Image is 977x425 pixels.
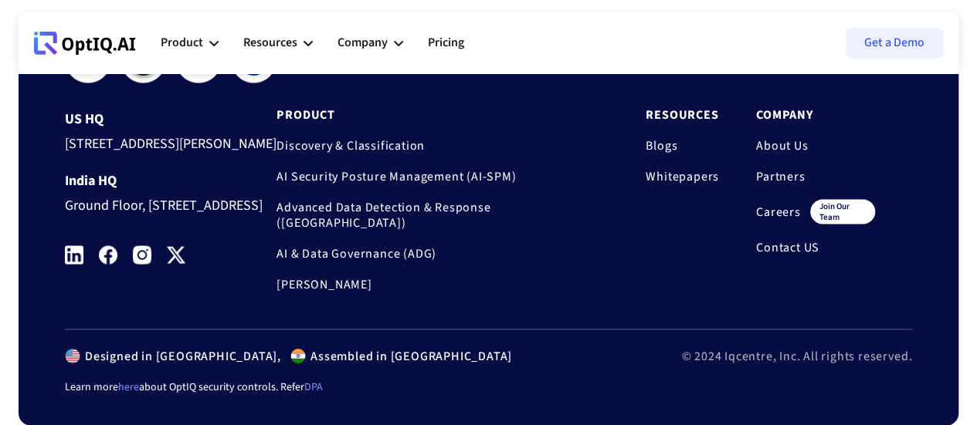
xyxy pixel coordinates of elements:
a: Advanced Data Detection & Response ([GEOGRAPHIC_DATA]) [276,199,609,230]
a: Pricing [428,20,464,66]
div: Designed in [GEOGRAPHIC_DATA], [80,348,281,363]
div: Resources [243,32,297,53]
a: Resources [646,106,719,122]
a: Product [276,106,609,122]
div: Resources [243,20,313,66]
a: AI Security Posture Management (AI-SPM) [276,168,609,184]
div: Assembled in [GEOGRAPHIC_DATA] [306,348,512,363]
div: Webflow Homepage [34,54,35,55]
a: Contact US [756,239,875,255]
a: Whitepapers [646,168,719,184]
a: here [118,379,139,394]
a: Partners [756,168,875,184]
div: © 2024 Iqcentre, Inc. All rights reserved. [681,348,912,363]
a: Blogs [646,137,719,153]
div: US HQ [65,111,276,126]
a: Discovery & Classification [276,137,609,153]
a: DPA [304,379,323,394]
div: Company [338,20,403,66]
a: Company [756,106,875,122]
a: AI & Data Governance (ADG) [276,245,609,261]
div: India HQ [65,173,276,188]
div: Learn more about OptIQ security controls. Refer [65,379,912,394]
div: [STREET_ADDRESS][PERSON_NAME] [65,126,276,155]
div: Product [161,20,219,66]
a: About Us [756,137,875,153]
div: Product [161,32,203,53]
div: join our team [810,199,875,224]
a: Careers [756,204,801,219]
div: Ground Floor, [STREET_ADDRESS] [65,188,276,217]
div: Company [338,32,388,53]
a: [PERSON_NAME] [276,276,609,292]
a: Get a Demo [846,28,943,59]
a: Webflow Homepage [34,20,136,66]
